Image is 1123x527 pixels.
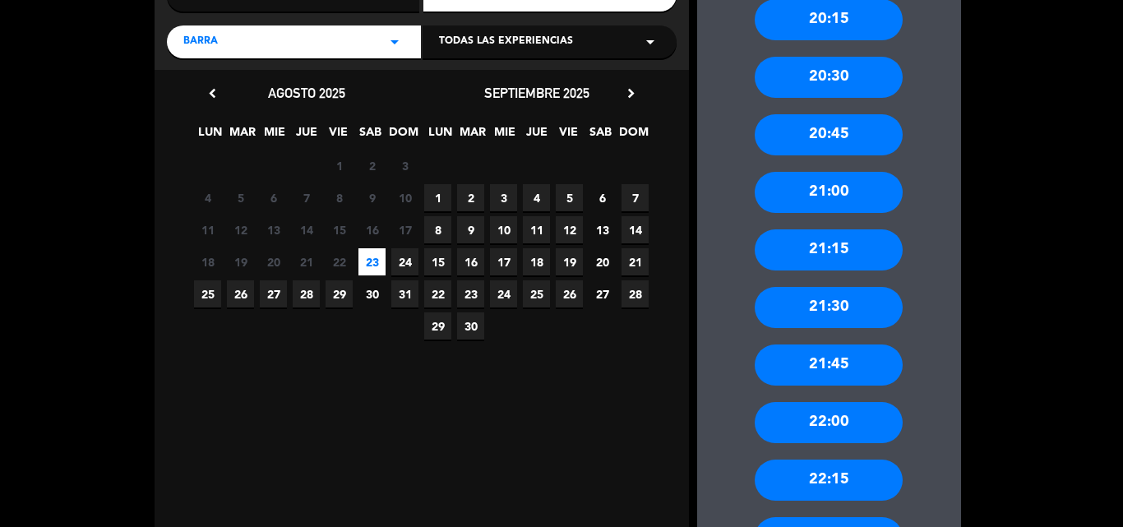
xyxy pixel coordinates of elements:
span: 17 [490,248,517,275]
span: 7 [293,184,320,211]
span: 17 [391,216,418,243]
span: 2 [358,152,386,179]
span: 10 [391,184,418,211]
span: 3 [490,184,517,211]
span: 11 [523,216,550,243]
span: 6 [589,184,616,211]
span: 15 [424,248,451,275]
span: 28 [622,280,649,307]
div: 20:45 [755,114,903,155]
span: 27 [260,280,287,307]
span: 20 [260,248,287,275]
span: SAB [587,123,614,150]
span: 5 [556,184,583,211]
span: 21 [622,248,649,275]
span: 8 [424,216,451,243]
span: 29 [424,312,451,340]
span: 31 [391,280,418,307]
span: 1 [326,152,353,179]
span: 18 [523,248,550,275]
i: arrow_drop_down [385,32,404,52]
span: 6 [260,184,287,211]
div: 21:45 [755,344,903,386]
span: 30 [457,312,484,340]
div: 22:15 [755,460,903,501]
span: 13 [260,216,287,243]
span: 10 [490,216,517,243]
span: 28 [293,280,320,307]
span: 9 [457,216,484,243]
span: VIE [325,123,352,150]
span: 25 [194,280,221,307]
span: septiembre 2025 [484,85,589,101]
span: 24 [490,280,517,307]
span: 29 [326,280,353,307]
span: JUE [293,123,320,150]
span: 9 [358,184,386,211]
span: 18 [194,248,221,275]
span: 7 [622,184,649,211]
i: chevron_left [204,85,221,102]
span: 4 [523,184,550,211]
span: 19 [227,248,254,275]
span: 15 [326,216,353,243]
span: 16 [358,216,386,243]
span: 14 [622,216,649,243]
div: 21:15 [755,229,903,270]
span: DOM [619,123,646,150]
span: 20 [589,248,616,275]
span: 26 [227,280,254,307]
span: 23 [457,280,484,307]
span: 24 [391,248,418,275]
i: chevron_right [622,85,640,102]
span: 3 [391,152,418,179]
span: 27 [589,280,616,307]
span: MIE [491,123,518,150]
span: 4 [194,184,221,211]
span: MAR [229,123,256,150]
span: VIE [555,123,582,150]
div: 21:00 [755,172,903,213]
span: LUN [427,123,454,150]
span: Todas las experiencias [439,34,573,50]
span: 16 [457,248,484,275]
span: 12 [556,216,583,243]
span: 23 [358,248,386,275]
span: 5 [227,184,254,211]
span: 26 [556,280,583,307]
div: 21:30 [755,287,903,328]
span: 2 [457,184,484,211]
span: 8 [326,184,353,211]
span: MIE [261,123,288,150]
span: JUE [523,123,550,150]
span: LUN [196,123,224,150]
span: 22 [326,248,353,275]
span: 22 [424,280,451,307]
span: BARRA [183,34,218,50]
span: 21 [293,248,320,275]
span: SAB [357,123,384,150]
div: 22:00 [755,402,903,443]
span: 12 [227,216,254,243]
span: 14 [293,216,320,243]
span: DOM [389,123,416,150]
div: 20:30 [755,57,903,98]
span: 30 [358,280,386,307]
span: MAR [459,123,486,150]
span: 25 [523,280,550,307]
span: 13 [589,216,616,243]
span: 1 [424,184,451,211]
span: agosto 2025 [268,85,345,101]
span: 19 [556,248,583,275]
i: arrow_drop_down [640,32,660,52]
span: 11 [194,216,221,243]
